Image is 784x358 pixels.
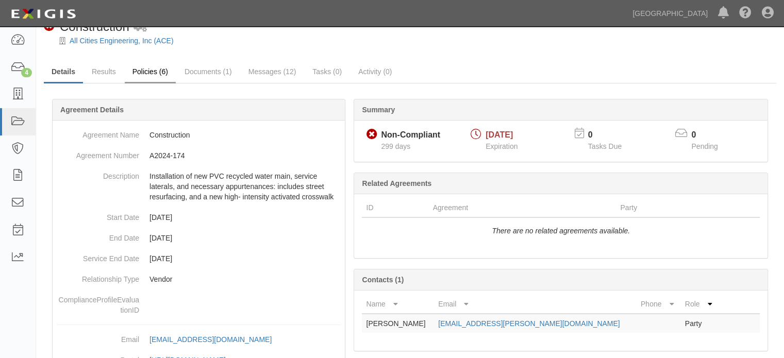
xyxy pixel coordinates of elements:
a: Details [44,61,83,83]
div: Construction [44,18,129,36]
span: [DATE] [486,130,513,139]
td: Party [681,314,719,333]
span: Pending [691,142,718,150]
a: Results [84,61,124,82]
img: logo-5460c22ac91f19d4615b14bd174203de0afe785f0fc80cf4dbbc73dc1793850b.png [8,5,79,23]
th: Phone [637,295,681,314]
i: Non-Compliant [366,129,377,140]
div: 4 [21,68,32,77]
a: [EMAIL_ADDRESS][PERSON_NAME][DOMAIN_NAME] [438,319,620,328]
dd: [DATE] [57,248,341,269]
i: Non-Compliant [44,21,55,32]
th: Agreement [429,198,616,217]
dt: Email [57,329,139,345]
td: [PERSON_NAME] [362,314,434,333]
span: Since 11/20/2024 [381,142,410,150]
th: Name [362,295,434,314]
b: Contacts (1) [362,276,404,284]
i: There are no related agreements available. [492,227,630,235]
dt: Description [57,166,139,181]
th: ID [362,198,428,217]
dd: A2024-174 [57,145,341,166]
b: Summary [362,106,395,114]
dd: [DATE] [57,228,341,248]
i: Help Center - Complianz [739,7,752,20]
dt: Agreement Name [57,125,139,140]
span: Tasks Due [588,142,622,150]
p: 0 [588,129,635,141]
dt: ComplianceProfileEvaluationID [57,289,139,315]
dt: Service End Date [57,248,139,264]
a: Tasks (0) [305,61,349,82]
dt: End Date [57,228,139,243]
p: Installation of new PVC recycled water main, service laterals, and necessary appurtenances: inclu... [149,171,341,202]
dd: Construction [57,125,341,145]
a: Documents (1) [177,61,240,82]
dd: [DATE] [57,207,341,228]
a: Activity (0) [351,61,399,82]
span: Expiration [486,142,518,150]
i: 2 scheduled workflows [134,22,147,32]
p: 0 [691,129,730,141]
dt: Agreement Number [57,145,139,161]
a: [GEOGRAPHIC_DATA] [627,3,713,24]
div: Non-Compliant [381,129,440,141]
th: Role [681,295,719,314]
dt: Start Date [57,207,139,223]
th: Email [434,295,637,314]
dt: Relationship Type [57,269,139,284]
a: Policies (6) [125,61,176,83]
dd: Vendor [57,269,341,289]
b: Related Agreements [362,179,431,187]
a: Messages (12) [241,61,304,82]
th: Party [616,198,724,217]
a: [EMAIL_ADDRESS][DOMAIN_NAME] [149,335,283,344]
div: [EMAIL_ADDRESS][DOMAIN_NAME] [149,334,272,345]
a: All Cities Engineering, Inc (ACE) [70,37,174,45]
b: Agreement Details [60,106,124,114]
